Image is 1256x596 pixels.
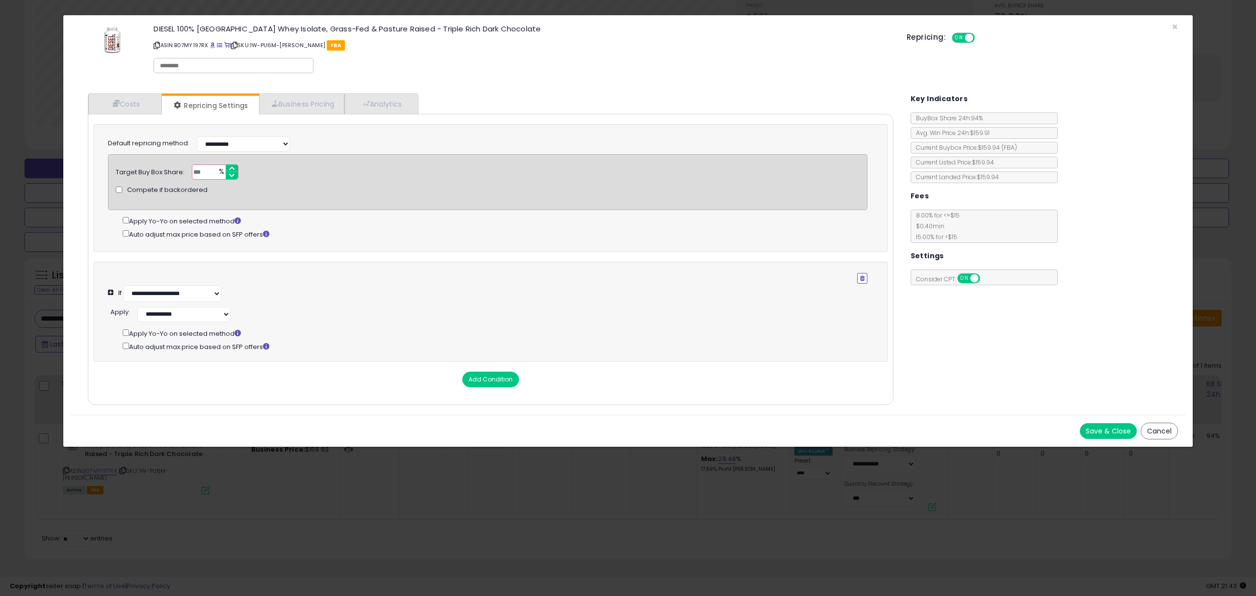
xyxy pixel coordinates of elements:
[911,143,1017,152] span: Current Buybox Price:
[911,250,944,262] h5: Settings
[911,114,983,122] span: BuyBox Share 24h: 94%
[1001,143,1017,152] span: ( FBA )
[911,222,944,230] span: $0.40 min
[911,211,960,241] span: 8.00 % for <= $15
[213,165,229,180] span: %
[1141,423,1178,439] button: Cancel
[911,190,929,202] h5: Fees
[116,164,184,177] div: Target Buy Box Share:
[1080,423,1137,439] button: Save & Close
[978,274,994,283] span: OFF
[123,215,867,226] div: Apply Yo-Yo on selected method
[123,341,883,352] div: Auto adjust max price based on SFP offers
[154,37,892,53] p: ASIN: B07MY197RX | SKU: 1W-PU6M-[PERSON_NAME]
[127,186,208,195] span: Compete if backordered
[88,94,162,114] a: Costs
[259,94,345,114] a: Business Pricing
[154,25,892,32] h3: DIESEL 100% [GEOGRAPHIC_DATA] Whey Isolate, Grass-Fed & Pasture Raised - Triple Rich Dark Chocolate
[973,34,989,42] span: OFF
[344,94,417,114] a: Analytics
[953,34,965,42] span: ON
[911,173,999,181] span: Current Landed Price: $159.94
[911,93,968,105] h5: Key Indicators
[911,275,993,283] span: Consider CPT:
[911,158,994,166] span: Current Listed Price: $159.94
[123,327,883,339] div: Apply Yo-Yo on selected method
[210,41,215,49] a: BuyBox page
[98,25,127,54] img: 41z6wYXenVL._SL60_.jpg
[110,304,130,317] div: :
[860,275,864,281] i: Remove Condition
[110,307,129,317] span: Apply
[224,41,230,49] a: Your listing only
[162,96,258,115] a: Repricing Settings
[978,143,1017,152] span: $159.94
[907,33,946,41] h5: Repricing:
[327,40,345,51] span: FBA
[462,372,519,387] button: Add Condition
[911,129,990,137] span: Avg. Win Price 24h: $159.91
[958,274,970,283] span: ON
[123,228,867,240] div: Auto adjust max price based on SFP offers
[911,233,957,241] span: 15.00 % for > $15
[217,41,222,49] a: All offer listings
[108,139,189,148] label: Default repricing method:
[1172,20,1178,34] span: ×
